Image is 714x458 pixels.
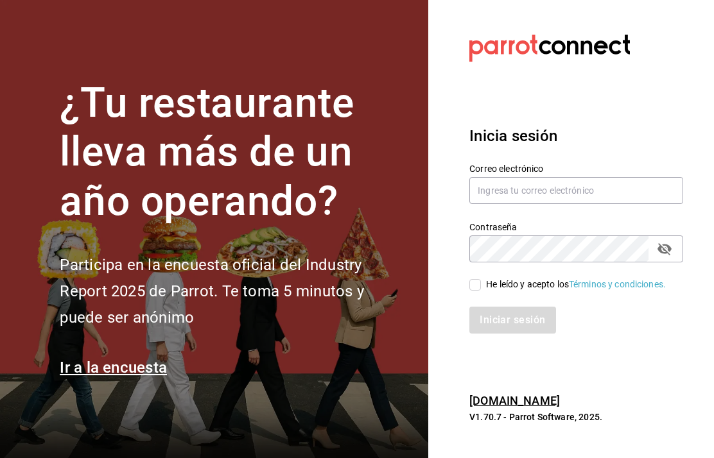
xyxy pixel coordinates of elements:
[469,164,683,173] label: Correo electrónico
[569,279,666,289] a: Términos y condiciones.
[469,222,683,231] label: Contraseña
[469,177,683,204] input: Ingresa tu correo electrónico
[469,124,683,148] h3: Inicia sesión
[486,278,666,291] div: He leído y acepto los
[60,79,406,226] h1: ¿Tu restaurante lleva más de un año operando?
[654,238,675,260] button: passwordField
[469,411,683,423] p: V1.70.7 - Parrot Software, 2025.
[60,252,406,330] h2: Participa en la encuesta oficial del Industry Report 2025 de Parrot. Te toma 5 minutos y puede se...
[469,394,560,407] a: [DOMAIN_NAME]
[60,359,167,377] a: Ir a la encuesta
